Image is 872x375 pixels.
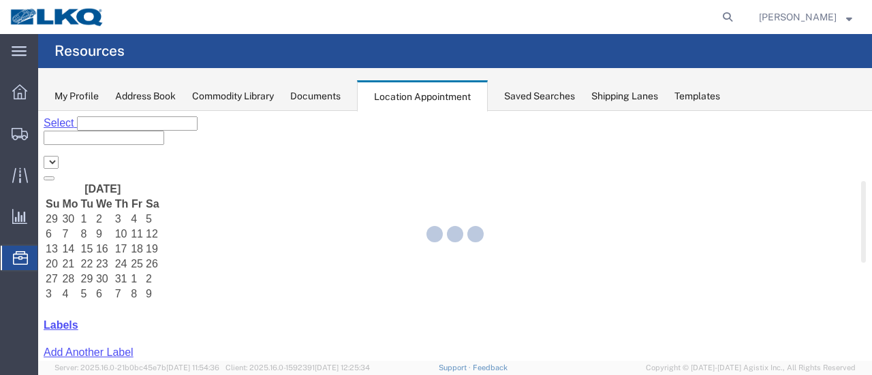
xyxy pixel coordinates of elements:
[23,116,40,130] td: 7
[54,363,219,372] span: Server: 2025.16.0-21b0bc45e7b
[76,86,91,100] th: Th
[591,89,658,103] div: Shipping Lanes
[42,86,56,100] th: Tu
[42,101,56,115] td: 1
[759,10,837,25] span: Sopha Sam
[107,86,122,100] th: Sa
[315,363,370,372] span: [DATE] 12:25:34
[504,89,575,103] div: Saved Searches
[57,86,75,100] th: We
[7,176,22,190] td: 3
[166,363,219,372] span: [DATE] 11:54:36
[76,176,91,190] td: 7
[107,161,122,175] td: 2
[76,116,91,130] td: 10
[23,86,40,100] th: Mo
[7,161,22,175] td: 27
[42,161,56,175] td: 29
[57,101,75,115] td: 2
[646,362,856,374] span: Copyright © [DATE]-[DATE] Agistix Inc., All Rights Reserved
[76,101,91,115] td: 3
[42,176,56,190] td: 5
[76,131,91,145] td: 17
[473,363,508,372] a: Feedback
[92,116,106,130] td: 11
[42,131,56,145] td: 15
[76,146,91,160] td: 24
[57,146,75,160] td: 23
[107,176,122,190] td: 9
[57,176,75,190] td: 6
[7,101,22,115] td: 29
[23,146,40,160] td: 21
[7,116,22,130] td: 6
[674,89,720,103] div: Templates
[57,131,75,145] td: 16
[10,7,105,27] img: logo
[23,131,40,145] td: 14
[23,161,40,175] td: 28
[439,363,473,372] a: Support
[192,89,274,103] div: Commodity Library
[54,89,99,103] div: My Profile
[92,146,106,160] td: 25
[5,208,40,220] a: Labels
[115,89,176,103] div: Address Book
[290,89,341,103] div: Documents
[76,161,91,175] td: 31
[107,116,122,130] td: 12
[42,146,56,160] td: 22
[92,131,106,145] td: 18
[57,161,75,175] td: 30
[7,146,22,160] td: 20
[7,86,22,100] th: Su
[42,116,56,130] td: 8
[92,161,106,175] td: 1
[57,116,75,130] td: 9
[54,34,125,68] h4: Resources
[107,146,122,160] td: 26
[92,101,106,115] td: 4
[5,6,35,18] span: Select
[92,176,106,190] td: 8
[5,235,95,247] a: Add Another Label
[23,71,106,85] th: [DATE]
[357,80,488,112] div: Location Appointment
[107,101,122,115] td: 5
[23,101,40,115] td: 30
[7,131,22,145] td: 13
[5,6,39,18] a: Select
[225,363,370,372] span: Client: 2025.16.0-1592391
[92,86,106,100] th: Fr
[107,131,122,145] td: 19
[758,9,853,25] button: [PERSON_NAME]
[23,176,40,190] td: 4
